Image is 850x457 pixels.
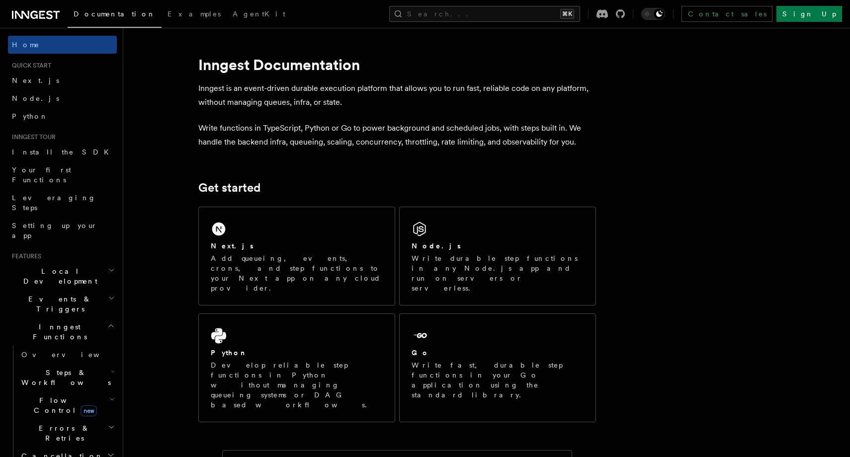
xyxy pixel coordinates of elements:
p: Inngest is an event-driven durable execution platform that allows you to run fast, reliable code ... [198,81,596,109]
span: Inngest Functions [8,322,107,342]
button: Flow Controlnew [17,391,117,419]
span: Errors & Retries [17,423,108,443]
button: Errors & Retries [17,419,117,447]
span: Local Development [8,266,108,286]
span: Inngest tour [8,133,56,141]
span: Next.js [12,76,59,84]
button: Steps & Workflows [17,364,117,391]
button: Events & Triggers [8,290,117,318]
button: Inngest Functions [8,318,117,346]
p: Write durable step functions in any Node.js app and run on servers or serverless. [412,253,584,293]
p: Develop reliable step functions in Python without managing queueing systems or DAG based workflows. [211,360,383,410]
a: Your first Functions [8,161,117,189]
a: Leveraging Steps [8,189,117,217]
span: Features [8,252,41,260]
a: Setting up your app [8,217,117,244]
p: Write functions in TypeScript, Python or Go to power background and scheduled jobs, with steps bu... [198,121,596,149]
a: Documentation [68,3,162,28]
span: Quick start [8,62,51,70]
h1: Inngest Documentation [198,56,596,74]
span: Python [12,112,48,120]
a: Examples [162,3,227,27]
a: PythonDevelop reliable step functions in Python without managing queueing systems or DAG based wo... [198,313,395,422]
a: Sign Up [776,6,842,22]
span: Leveraging Steps [12,194,96,212]
a: Python [8,107,117,125]
span: Events & Triggers [8,294,108,314]
a: Get started [198,181,260,195]
span: Overview [21,351,124,359]
a: Node.jsWrite durable step functions in any Node.js app and run on servers or serverless. [399,207,596,305]
span: Home [12,40,40,50]
span: Steps & Workflows [17,368,111,387]
h2: Go [412,348,429,358]
a: Overview [17,346,117,364]
button: Toggle dark mode [641,8,665,20]
span: Install the SDK [12,148,115,156]
a: Next.js [8,72,117,89]
p: Write fast, durable step functions in your Go application using the standard library. [412,360,584,400]
a: Install the SDK [8,143,117,161]
h2: Python [211,348,248,358]
span: Documentation [74,10,156,18]
a: AgentKit [227,3,291,27]
a: Contact sales [681,6,772,22]
span: AgentKit [233,10,285,18]
p: Add queueing, events, crons, and step functions to your Next app on any cloud provider. [211,253,383,293]
span: Examples [168,10,221,18]
span: Node.js [12,94,59,102]
h2: Node.js [412,241,461,251]
a: Next.jsAdd queueing, events, crons, and step functions to your Next app on any cloud provider. [198,207,395,305]
a: GoWrite fast, durable step functions in your Go application using the standard library. [399,313,596,422]
a: Home [8,36,117,54]
span: Your first Functions [12,166,71,184]
button: Search...⌘K [389,6,580,22]
span: Flow Control [17,395,109,415]
span: new [81,405,97,416]
button: Local Development [8,262,117,290]
a: Node.js [8,89,117,107]
h2: Next.js [211,241,254,251]
kbd: ⌘K [560,9,574,19]
span: Setting up your app [12,222,97,239]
